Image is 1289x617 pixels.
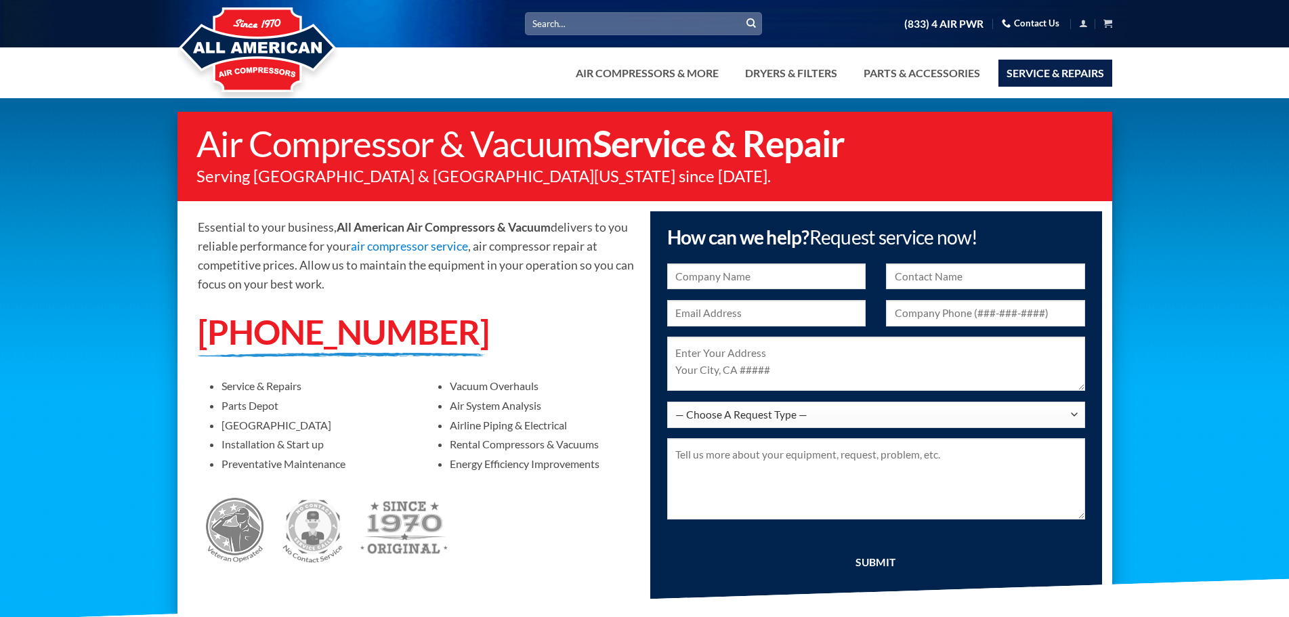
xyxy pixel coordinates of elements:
button: Submit [741,14,761,34]
input: Submit [667,546,1085,576]
p: Air System Analysis [450,399,634,412]
input: Company Phone (###-###-####) [886,300,1085,326]
a: (833) 4 AIR PWR [904,12,984,36]
input: Contact Name [886,263,1085,290]
span: Request service now! [809,226,978,249]
strong: All American Air Compressors & Vacuum [337,220,551,234]
strong: Service & Repair [593,122,845,165]
a: air compressor service [351,239,468,253]
a: Contact Us [1002,13,1059,34]
span: Essential to your business, delivers to you reliable performance for your , air compressor repair... [198,220,634,291]
p: [GEOGRAPHIC_DATA] [221,419,406,431]
a: View cart [1103,15,1112,32]
a: [PHONE_NUMBER] [198,311,489,352]
p: Vacuum Overhauls [450,379,634,392]
p: Installation & Start up [221,438,406,450]
input: Email Address [667,300,866,326]
a: Service & Repairs [998,60,1112,87]
input: Company Name [667,263,866,290]
a: Dryers & Filters [737,60,845,87]
p: Rental Compressors & Vacuums [450,438,634,450]
a: Login [1079,15,1088,32]
p: Preventative Maintenance [221,457,406,470]
p: Service & Repairs [221,379,406,392]
p: Airline Piping & Electrical [450,419,634,431]
input: Search… [525,12,762,35]
a: Parts & Accessories [855,60,988,87]
span: How can we help? [667,226,978,249]
a: Air Compressors & More [568,60,727,87]
p: Energy Efficiency Improvements [450,457,634,470]
p: Serving [GEOGRAPHIC_DATA] & [GEOGRAPHIC_DATA][US_STATE] since [DATE]. [196,168,1099,184]
p: Parts Depot [221,399,406,412]
h1: Air Compressor & Vacuum [196,125,1099,161]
